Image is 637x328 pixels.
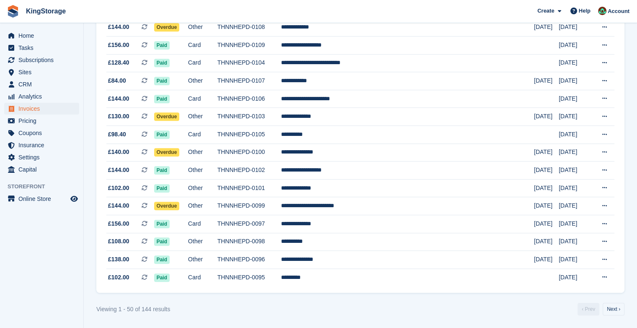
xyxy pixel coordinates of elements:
td: THNNHEPD-0109 [217,36,281,55]
img: John King [598,7,606,15]
td: THNNHEPD-0096 [217,251,281,269]
span: Paid [154,59,170,67]
a: menu [4,30,79,42]
td: [DATE] [559,36,591,55]
a: KingStorage [23,4,69,18]
span: Analytics [18,91,69,102]
a: menu [4,54,79,66]
td: Other [188,161,217,180]
td: [DATE] [559,268,591,286]
span: Paid [154,273,170,282]
div: Viewing 1 - 50 of 144 results [96,305,170,314]
td: Card [188,54,217,72]
span: £156.00 [108,219,129,228]
td: Card [188,126,217,144]
a: Preview store [69,194,79,204]
span: Overdue [154,23,180,31]
td: Card [188,215,217,233]
span: £144.00 [108,166,129,174]
span: £128.40 [108,58,129,67]
span: Tasks [18,42,69,54]
span: £108.00 [108,237,129,246]
span: Pricing [18,115,69,127]
td: [DATE] [559,108,591,126]
td: [DATE] [534,143,559,161]
span: £138.00 [108,255,129,264]
span: Paid [154,255,170,264]
a: menu [4,115,79,127]
td: THNNHEPD-0107 [217,72,281,90]
span: Overdue [154,148,180,156]
span: CRM [18,78,69,90]
span: Paid [154,77,170,85]
td: Card [188,90,217,108]
span: £84.00 [108,76,126,85]
span: Storefront [8,182,83,191]
td: Other [188,233,217,251]
td: [DATE] [534,179,559,197]
td: [DATE] [559,233,591,251]
td: THNNHEPD-0104 [217,54,281,72]
td: THNNHEPD-0106 [217,90,281,108]
a: Next [603,303,624,315]
span: Paid [154,41,170,49]
td: THNNHEPD-0103 [217,108,281,126]
td: [DATE] [559,72,591,90]
a: menu [4,193,79,205]
a: menu [4,66,79,78]
span: Sites [18,66,69,78]
td: [DATE] [559,215,591,233]
a: menu [4,164,79,175]
span: Overdue [154,112,180,121]
td: [DATE] [534,108,559,126]
td: THNNHEPD-0101 [217,179,281,197]
span: Settings [18,151,69,163]
span: Overdue [154,202,180,210]
span: £102.00 [108,184,129,193]
span: £102.00 [108,273,129,282]
span: Paid [154,237,170,246]
td: Other [188,251,217,269]
img: stora-icon-8386f47178a22dfd0bd8f6a31ec36ba5ce8667c1dd55bd0f319d3a0aa187defe.svg [7,5,19,18]
span: £140.00 [108,148,129,156]
td: [DATE] [534,215,559,233]
td: Other [188,179,217,197]
td: [DATE] [534,197,559,215]
span: Account [608,7,629,16]
a: menu [4,91,79,102]
td: [DATE] [534,161,559,180]
span: Home [18,30,69,42]
span: Paid [154,166,170,174]
td: THNNHEPD-0108 [217,18,281,36]
td: THNNHEPD-0095 [217,268,281,286]
span: Insurance [18,139,69,151]
td: [DATE] [534,233,559,251]
td: [DATE] [559,18,591,36]
span: Invoices [18,103,69,115]
span: Paid [154,220,170,228]
td: THNNHEPD-0099 [217,197,281,215]
td: [DATE] [559,126,591,144]
a: menu [4,127,79,139]
span: Coupons [18,127,69,139]
td: [DATE] [559,143,591,161]
td: [DATE] [534,18,559,36]
span: Subscriptions [18,54,69,66]
span: £98.40 [108,130,126,139]
span: £144.00 [108,23,129,31]
a: menu [4,42,79,54]
span: £144.00 [108,201,129,210]
td: Other [188,18,217,36]
td: [DATE] [559,161,591,180]
nav: Pages [576,303,626,315]
td: [DATE] [559,179,591,197]
td: Card [188,268,217,286]
td: Card [188,36,217,55]
td: THNNHEPD-0105 [217,126,281,144]
td: Other [188,143,217,161]
span: £130.00 [108,112,129,121]
td: THNNHEPD-0100 [217,143,281,161]
span: Paid [154,95,170,103]
a: menu [4,103,79,115]
td: THNNHEPD-0102 [217,161,281,180]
